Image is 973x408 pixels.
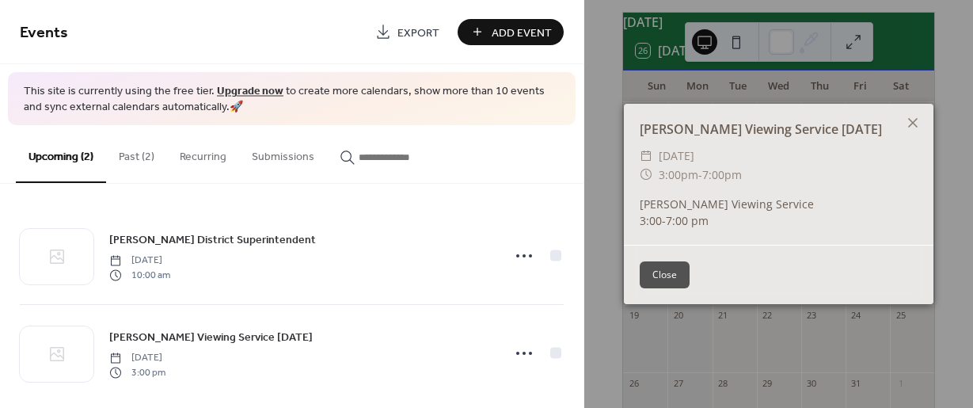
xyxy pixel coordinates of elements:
[109,365,165,379] span: 3:00 pm
[624,196,933,229] div: [PERSON_NAME] Viewing Service 3:00-7:00 pm
[109,231,316,249] a: [PERSON_NAME] District Superintendent
[20,17,68,48] span: Events
[363,19,451,45] a: Export
[217,81,283,102] a: Upgrade now
[16,125,106,183] button: Upcoming (2)
[624,120,933,139] div: [PERSON_NAME] Viewing Service [DATE]
[397,25,439,41] span: Export
[640,261,690,288] button: Close
[109,254,170,268] span: [DATE]
[106,125,167,181] button: Past (2)
[109,328,313,346] a: [PERSON_NAME] Viewing Service [DATE]
[492,25,552,41] span: Add Event
[109,232,316,249] span: [PERSON_NAME] District Superintendent
[24,84,560,115] span: This site is currently using the free tier. to create more calendars, show more than 10 events an...
[659,147,694,166] span: [DATE]
[109,351,165,365] span: [DATE]
[640,147,652,166] div: ​
[659,167,698,182] span: 3:00pm
[702,167,742,182] span: 7:00pm
[239,125,327,181] button: Submissions
[640,166,652,185] div: ​
[109,268,170,282] span: 10:00 am
[698,167,702,182] span: -
[458,19,564,45] button: Add Event
[167,125,239,181] button: Recurring
[109,330,313,346] span: [PERSON_NAME] Viewing Service [DATE]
